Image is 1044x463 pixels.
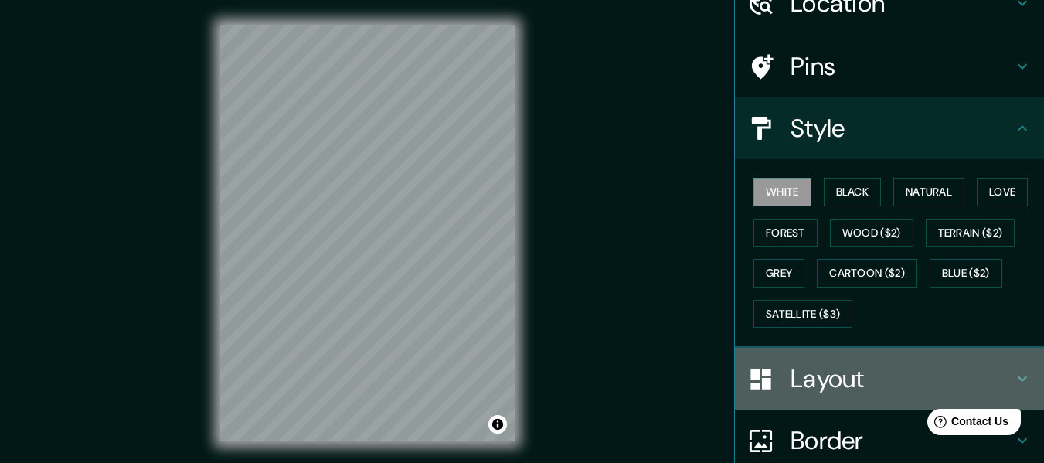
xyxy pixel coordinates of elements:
h4: Layout [791,363,1013,394]
button: Blue ($2) [930,259,1002,288]
iframe: Help widget launcher [906,403,1027,446]
h4: Pins [791,51,1013,82]
button: Toggle attribution [488,415,507,434]
h4: Border [791,425,1013,456]
button: Natural [893,178,964,206]
button: Cartoon ($2) [817,259,917,288]
button: Grey [753,259,804,288]
button: Terrain ($2) [926,219,1015,247]
button: Satellite ($3) [753,300,852,329]
canvas: Map [220,25,515,441]
div: Style [735,97,1044,159]
div: Layout [735,348,1044,410]
button: Love [977,178,1028,206]
div: Pins [735,36,1044,97]
button: Black [824,178,882,206]
button: Forest [753,219,818,247]
button: Wood ($2) [830,219,913,247]
h4: Style [791,113,1013,144]
button: White [753,178,811,206]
